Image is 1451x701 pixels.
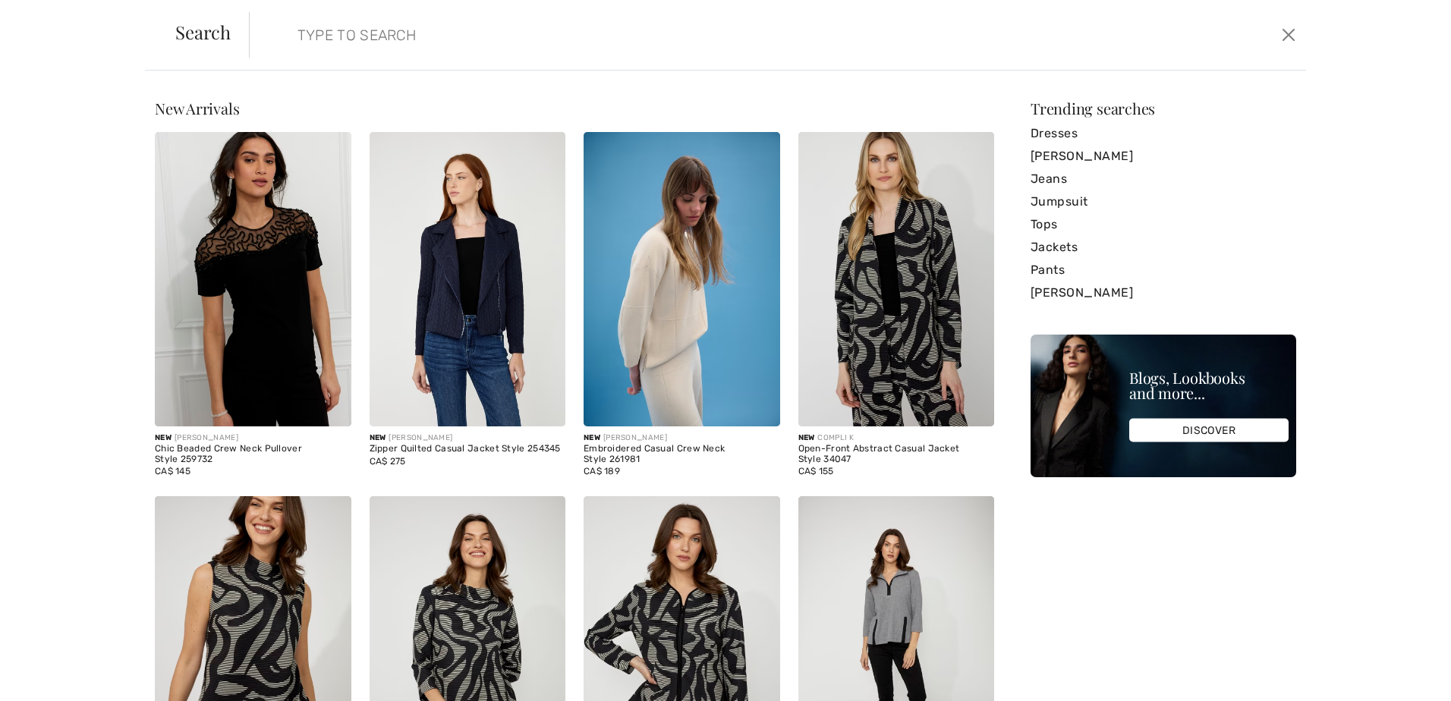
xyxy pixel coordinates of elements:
[34,11,65,24] span: Help
[1031,190,1296,213] a: Jumpsuit
[584,132,780,426] img: Embroidered Casual Crew Neck Style 261981. Birch melange
[584,466,620,476] span: CA$ 189
[1031,168,1296,190] a: Jeans
[1129,370,1289,401] div: Blogs, Lookbooks and more...
[370,432,566,444] div: [PERSON_NAME]
[155,433,172,442] span: New
[798,433,815,442] span: New
[1031,101,1296,116] div: Trending searches
[1129,419,1289,442] div: DISCOVER
[1031,122,1296,145] a: Dresses
[370,456,406,467] span: CA$ 275
[370,132,566,426] img: Zipper Quilted Casual Jacket Style 254345. Navy
[1031,259,1296,281] a: Pants
[1031,213,1296,236] a: Tops
[155,98,239,118] span: New Arrivals
[370,433,386,442] span: New
[175,23,231,41] span: Search
[1031,145,1296,168] a: [PERSON_NAME]
[1031,236,1296,259] a: Jackets
[155,466,190,476] span: CA$ 145
[155,432,351,444] div: [PERSON_NAME]
[155,132,351,426] img: Chic Beaded Crew Neck Pullover Style 259732. Black
[798,444,995,465] div: Open-Front Abstract Casual Jacket Style 34047
[798,432,995,444] div: COMPLI K
[1276,23,1299,47] button: Close
[798,132,995,426] img: Open-Front Abstract Casual Jacket Style 34047. As sample
[1031,335,1296,477] img: Blogs, Lookbooks and more...
[798,466,834,476] span: CA$ 155
[286,12,1029,58] input: TYPE TO SEARCH
[584,433,600,442] span: New
[584,444,780,465] div: Embroidered Casual Crew Neck Style 261981
[1031,281,1296,304] a: [PERSON_NAME]
[370,444,566,454] div: Zipper Quilted Casual Jacket Style 254345
[584,432,780,444] div: [PERSON_NAME]
[155,444,351,465] div: Chic Beaded Crew Neck Pullover Style 259732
